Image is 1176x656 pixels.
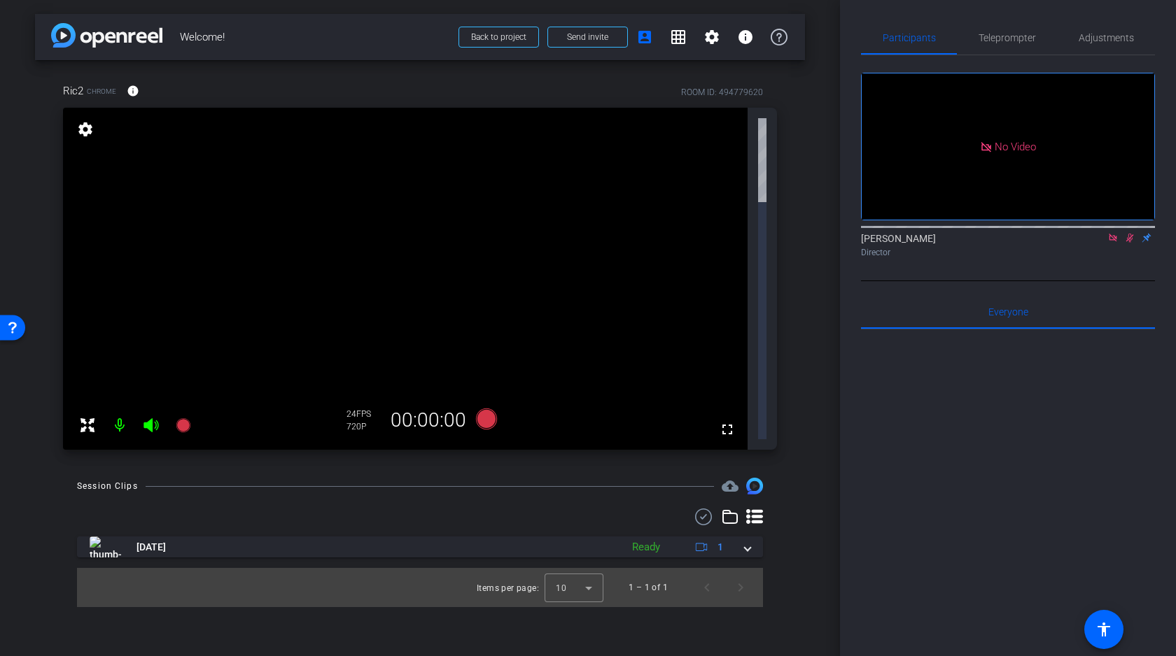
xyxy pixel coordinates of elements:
[356,409,371,419] span: FPS
[547,27,628,48] button: Send invite
[861,246,1155,259] div: Director
[477,581,539,595] div: Items per page:
[458,27,539,48] button: Back to project
[737,29,754,45] mat-icon: info
[995,140,1036,152] span: No Video
[719,421,736,438] mat-icon: fullscreen
[690,571,724,604] button: Previous page
[346,408,381,420] div: 24
[746,478,763,494] img: Session clips
[346,421,381,432] div: 720P
[90,536,121,557] img: thumb-nail
[979,33,1036,43] span: Teleprompter
[883,33,936,43] span: Participants
[51,23,162,48] img: app-logo
[703,29,720,45] mat-icon: settings
[1095,621,1112,638] mat-icon: accessibility
[471,32,526,42] span: Back to project
[722,478,738,494] span: Destinations for your clips
[87,86,116,97] span: Chrome
[625,539,667,555] div: Ready
[722,478,738,494] mat-icon: cloud_upload
[636,29,653,45] mat-icon: account_box
[670,29,687,45] mat-icon: grid_on
[76,121,95,138] mat-icon: settings
[381,408,475,432] div: 00:00:00
[127,85,139,97] mat-icon: info
[1079,33,1134,43] span: Adjustments
[567,31,608,43] span: Send invite
[988,307,1028,317] span: Everyone
[180,23,450,51] span: Welcome!
[717,540,723,555] span: 1
[861,231,1155,259] div: [PERSON_NAME]
[629,580,668,594] div: 1 – 1 of 1
[77,479,138,493] div: Session Clips
[724,571,757,604] button: Next page
[681,86,763,99] div: ROOM ID: 494779620
[63,83,83,99] span: Ric2
[136,540,166,555] span: [DATE]
[77,536,763,557] mat-expansion-panel-header: thumb-nail[DATE]Ready1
